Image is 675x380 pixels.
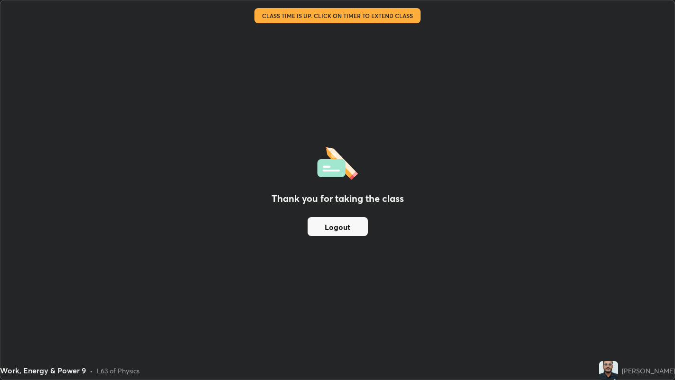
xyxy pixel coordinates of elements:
div: • [90,366,93,376]
h2: Thank you for taking the class [272,191,404,206]
div: [PERSON_NAME] [622,366,675,376]
button: Logout [308,217,368,236]
img: offlineFeedback.1438e8b3.svg [317,144,358,180]
div: L63 of Physics [97,366,140,376]
img: ae44d311f89a4d129b28677b09dffed2.jpg [599,361,618,380]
